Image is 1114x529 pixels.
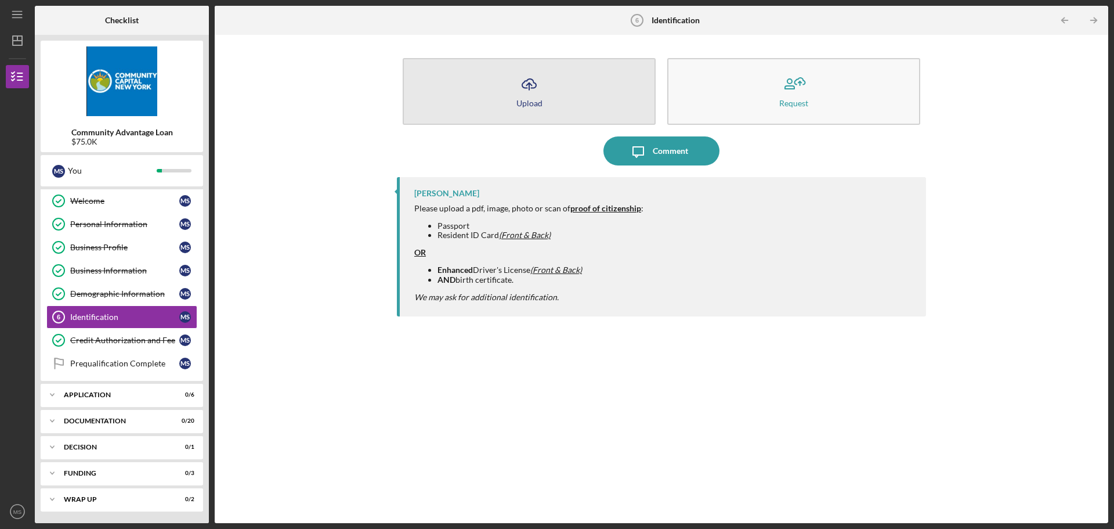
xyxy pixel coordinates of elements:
[64,391,165,398] div: Application
[414,204,643,213] div: Please upload a pdf, image, photo or scan of :
[70,243,179,252] div: Business Profile
[64,496,165,503] div: Wrap up
[70,336,179,345] div: Credit Authorization and Fee
[71,137,173,146] div: $75.0K
[64,418,165,424] div: Documentation
[603,136,719,165] button: Comment
[516,99,542,107] div: Upload
[179,195,191,207] div: M S
[414,292,559,302] em: We may ask for additional identification.
[46,282,197,305] a: Demographic InformationMS
[173,496,194,503] div: 0 / 2
[179,265,191,276] div: M S
[414,247,426,257] strong: OR
[41,46,203,116] img: Product logo
[70,196,179,206] div: Welcome
[179,358,191,369] div: M S
[179,218,191,230] div: M S
[635,17,639,24] tspan: 6
[173,444,194,451] div: 0 / 1
[46,213,197,236] a: Personal InformationMS
[6,500,29,523] button: MS
[173,391,194,398] div: 0 / 6
[437,265,643,275] li: Driver's License
[173,418,194,424] div: 0 / 20
[179,288,191,300] div: M S
[52,165,65,178] div: M S
[437,275,643,285] li: birth certificate.
[179,311,191,323] div: M S
[70,219,179,229] div: Personal Information
[46,305,197,329] a: 6IdentificationMS
[570,203,641,213] strong: proof of citizenship
[105,16,139,25] b: Checklist
[46,189,197,213] a: WelcomeMS
[64,470,165,477] div: Funding
[57,314,60,321] tspan: 6
[437,265,473,275] strong: Enhanced
[46,259,197,282] a: Business InformationMS
[46,352,197,375] a: Prequalification CompleteMS
[437,275,455,285] strong: AND
[414,189,479,198] div: [PERSON_NAME]
[70,266,179,275] div: Business Information
[64,444,165,451] div: Decision
[70,312,179,322] div: Identification
[437,231,643,240] li: Resident ID Card
[667,58,920,125] button: Request
[71,128,173,137] b: Community Advantage Loan
[70,289,179,298] div: Demographic Information
[437,221,643,231] li: Passport
[46,329,197,352] a: Credit Authorization and FeeMS
[779,99,808,107] div: Request
[68,161,157,181] div: You
[179,334,191,346] div: M S
[499,230,551,240] em: (Front & Back)
[652,16,700,25] b: Identification
[13,509,21,515] text: MS
[46,236,197,259] a: Business ProfileMS
[403,58,656,125] button: Upload
[70,359,179,368] div: Prequalification Complete
[530,265,582,275] em: (Front & Back)
[179,242,191,253] div: M S
[173,470,194,477] div: 0 / 3
[653,136,688,165] div: Comment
